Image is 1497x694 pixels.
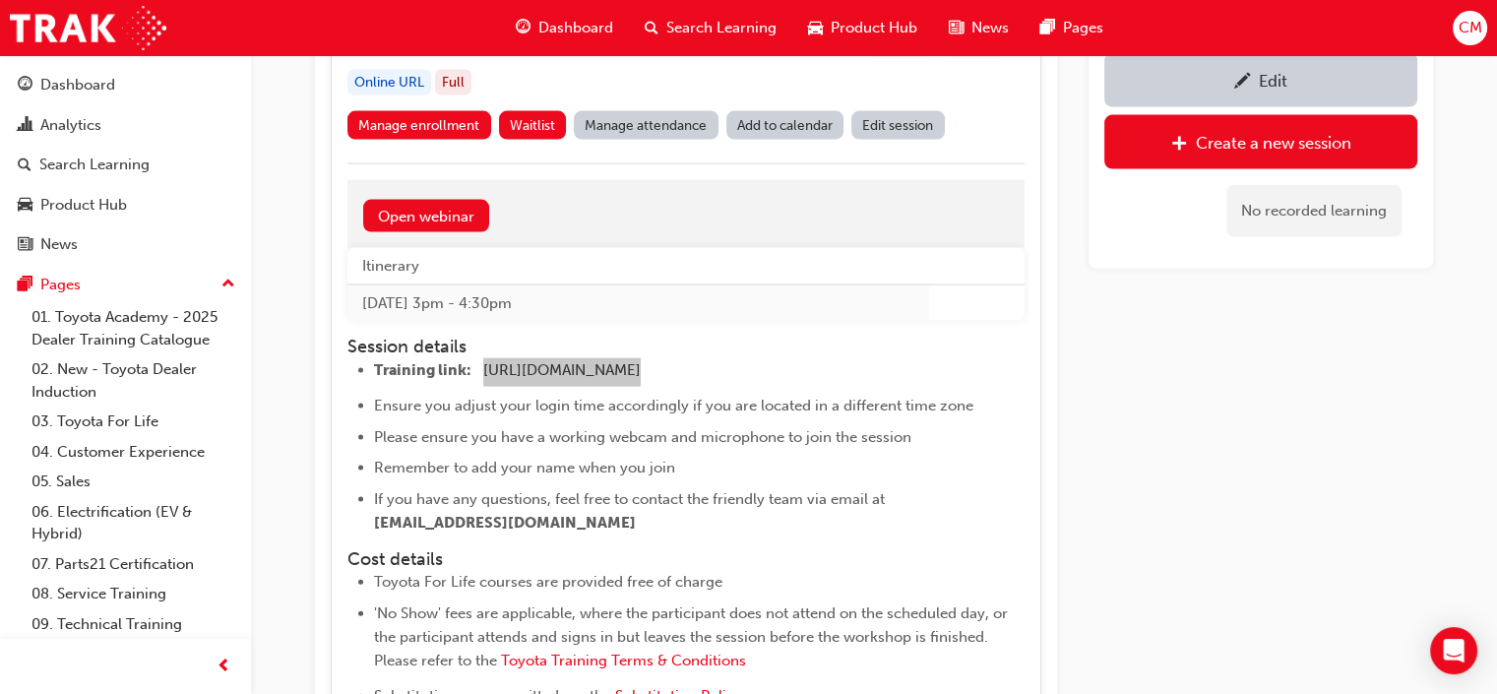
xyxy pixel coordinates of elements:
span: Please ensure you have a working webcam and microphone to join the session [374,428,911,446]
div: Search Learning [39,154,150,176]
div: No recorded learning [1226,185,1402,237]
a: Add to calendar [726,111,844,140]
span: guage-icon [18,77,32,95]
div: Create a new session [1196,133,1351,153]
span: Search Learning [666,17,777,39]
span: Ensure you adjust your login time accordingly if you are located in a different time zone [374,397,973,414]
div: Online URL [347,70,431,96]
a: News [8,226,243,263]
span: plus-icon [1171,135,1188,155]
span: 'No Show' fees are applicable, where the participant does not attend on the scheduled day, or the... [374,604,1012,669]
span: CM [1458,17,1481,39]
a: Toyota Training Terms & Conditions [501,652,746,669]
a: 04. Customer Experience [24,437,243,468]
div: News [40,233,78,256]
a: Create a new session [1104,115,1417,169]
span: pages-icon [18,277,32,294]
a: Search Learning [8,147,243,183]
button: Pages [8,267,243,303]
div: Full [435,70,471,96]
span: guage-icon [516,16,530,40]
div: Pages [40,274,81,296]
a: Edit [1104,53,1417,107]
a: Analytics [8,107,243,144]
a: news-iconNews [933,8,1025,48]
span: Waitlist [510,117,555,134]
button: Waitlist [499,111,567,140]
span: search-icon [645,16,658,40]
a: Manage enrollment [347,111,491,140]
button: CM [1453,11,1487,45]
div: Analytics [40,114,101,137]
div: Product Hub [40,194,127,217]
span: chart-icon [18,117,32,135]
a: 01. Toyota Academy - 2025 Dealer Training Catalogue [24,302,243,354]
a: guage-iconDashboard [500,8,629,48]
span: News [971,17,1009,39]
span: [EMAIL_ADDRESS][DOMAIN_NAME] [374,514,636,532]
a: Product Hub [8,187,243,223]
img: Trak [10,6,166,50]
span: Dashboard [538,17,613,39]
a: 07. Parts21 Certification [24,549,243,580]
span: If you have any questions, feel free to contact the friendly team via email at [374,490,885,508]
span: car-icon [808,16,823,40]
div: Open Intercom Messenger [1430,627,1477,674]
span: pencil-icon [1234,73,1251,93]
span: news-icon [949,16,964,40]
span: Product Hub [831,17,917,39]
a: 02. New - Toyota Dealer Induction [24,354,243,407]
a: 05. Sales [24,467,243,497]
div: Edit [1259,71,1287,91]
a: [URL][DOMAIN_NAME] [483,361,641,379]
a: pages-iconPages [1025,8,1119,48]
button: DashboardAnalyticsSearch LearningProduct HubNews [8,63,243,267]
span: Toyota For Life courses are provided free of charge [374,573,722,591]
span: up-icon [221,272,235,297]
a: 03. Toyota For Life [24,407,243,437]
span: Pages [1063,17,1103,39]
span: search-icon [18,157,31,174]
a: 06. Electrification (EV & Hybrid) [24,497,243,549]
span: car-icon [18,197,32,215]
span: prev-icon [217,655,231,679]
a: 09. Technical Training [24,609,243,640]
th: Itinerary [347,248,929,284]
a: Manage attendance [574,111,718,140]
span: pages-icon [1040,16,1055,40]
a: 08. Service Training [24,579,243,609]
span: news-icon [18,236,32,254]
a: search-iconSearch Learning [629,8,792,48]
span: Training link: [374,361,471,379]
a: Edit session [851,111,945,140]
span: Remember to add your name when you join [374,459,675,476]
div: Dashboard [40,74,115,96]
td: [DATE] 3pm - 4:30pm [347,284,929,321]
a: car-iconProduct Hub [792,8,933,48]
a: Dashboard [8,67,243,103]
a: Open webinar [363,200,489,232]
h4: Cost details [347,549,1025,571]
h4: Session details [347,337,987,358]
